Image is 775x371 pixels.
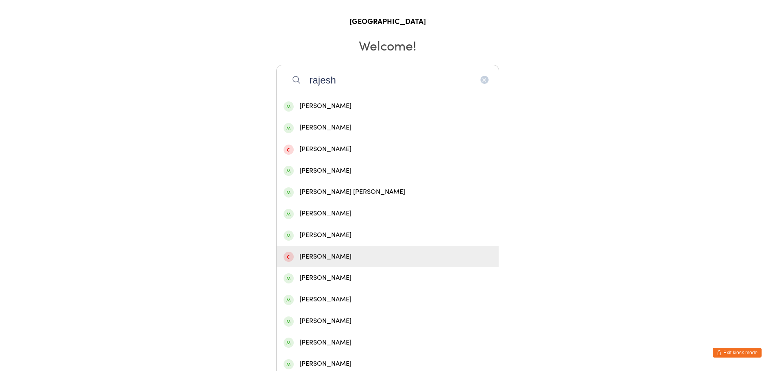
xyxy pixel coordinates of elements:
div: [PERSON_NAME] [284,337,492,348]
h1: [GEOGRAPHIC_DATA] [8,16,767,26]
div: [PERSON_NAME] [284,144,492,155]
div: [PERSON_NAME] [284,316,492,327]
div: [PERSON_NAME] [284,208,492,219]
div: [PERSON_NAME] [284,272,492,283]
div: [PERSON_NAME] [284,165,492,176]
div: [PERSON_NAME] [284,358,492,369]
div: [PERSON_NAME] [PERSON_NAME] [284,187,492,198]
div: [PERSON_NAME] [284,122,492,133]
input: Search [276,65,499,95]
button: Exit kiosk mode [713,348,762,358]
h2: Welcome! [8,36,767,54]
div: [PERSON_NAME] [284,251,492,262]
div: [PERSON_NAME] [284,101,492,112]
div: [PERSON_NAME] [284,230,492,241]
div: [PERSON_NAME] [284,294,492,305]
